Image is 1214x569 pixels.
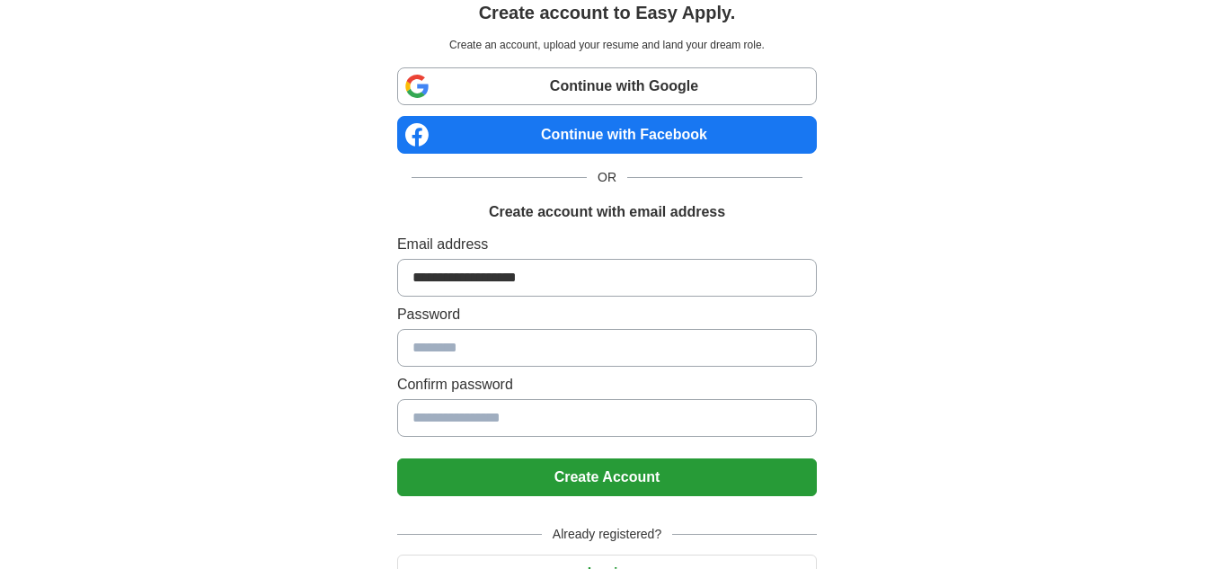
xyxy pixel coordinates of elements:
span: Already registered? [542,525,672,544]
button: Create Account [397,458,817,496]
h1: Create account with email address [489,201,725,223]
label: Confirm password [397,374,817,396]
label: Password [397,304,817,325]
span: OR [587,168,627,187]
label: Email address [397,234,817,255]
a: Continue with Facebook [397,116,817,154]
p: Create an account, upload your resume and land your dream role. [401,37,813,53]
a: Continue with Google [397,67,817,105]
